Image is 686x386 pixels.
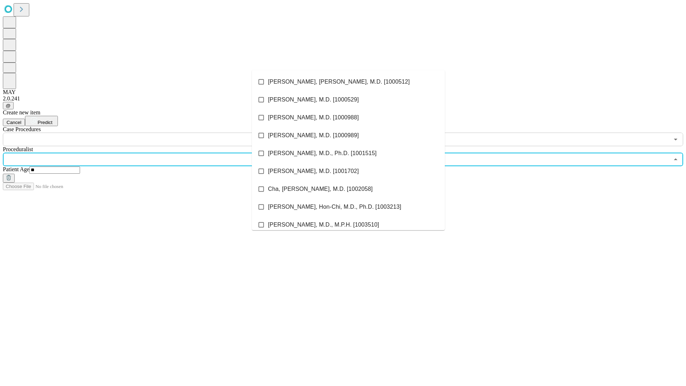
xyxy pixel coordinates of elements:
[3,119,25,126] button: Cancel
[3,95,683,102] div: 2.0.241
[268,131,359,140] span: [PERSON_NAME], M.D. [1000989]
[3,166,29,172] span: Patient Age
[268,185,373,193] span: Cha, [PERSON_NAME], M.D. [1002058]
[268,167,359,175] span: [PERSON_NAME], M.D. [1001702]
[268,221,379,229] span: [PERSON_NAME], M.D., M.P.H. [1003510]
[268,203,401,211] span: [PERSON_NAME], Hon-Chi, M.D., Ph.D. [1003213]
[268,149,377,158] span: [PERSON_NAME], M.D., Ph.D. [1001515]
[3,146,33,152] span: Proceduralist
[6,120,21,125] span: Cancel
[671,134,681,144] button: Open
[3,126,41,132] span: Scheduled Procedure
[268,113,359,122] span: [PERSON_NAME], M.D. [1000988]
[3,102,14,109] button: @
[3,89,683,95] div: MAY
[6,103,11,108] span: @
[25,116,58,126] button: Predict
[268,95,359,104] span: [PERSON_NAME], M.D. [1000529]
[671,154,681,164] button: Close
[268,78,410,86] span: [PERSON_NAME], [PERSON_NAME], M.D. [1000512]
[3,109,40,115] span: Create new item
[38,120,52,125] span: Predict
